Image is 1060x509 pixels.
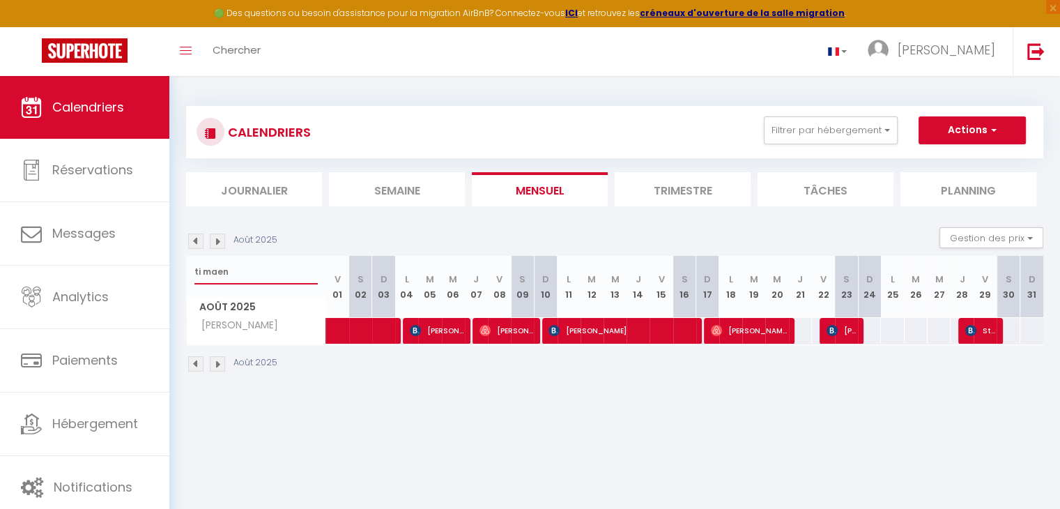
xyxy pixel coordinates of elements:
[673,256,696,318] th: 16
[358,273,364,286] abbr: S
[449,273,457,286] abbr: M
[42,38,128,63] img: Super Booking
[511,256,534,318] th: 09
[919,116,1026,144] button: Actions
[627,256,650,318] th: 14
[636,273,641,286] abbr: J
[1020,256,1043,318] th: 31
[820,273,827,286] abbr: V
[488,256,511,318] th: 08
[789,256,812,318] th: 21
[187,297,325,317] span: Août 2025
[189,318,282,333] span: [PERSON_NAME]
[765,256,788,318] th: 20
[615,172,751,206] li: Trimestre
[858,256,881,318] th: 24
[997,256,1020,318] th: 30
[558,256,581,318] th: 11
[52,161,133,178] span: Réservations
[891,273,895,286] abbr: L
[650,256,673,318] th: 15
[349,256,372,318] th: 02
[52,288,109,305] span: Analytics
[742,256,765,318] th: 19
[935,273,943,286] abbr: M
[797,273,803,286] abbr: J
[52,98,124,116] span: Calendriers
[640,7,845,19] a: créneaux d'ouverture de la salle migration
[868,40,889,61] img: ...
[479,317,533,344] span: [PERSON_NAME]
[54,478,132,496] span: Notifications
[233,234,277,247] p: Août 2025
[465,256,488,318] th: 07
[1027,43,1045,60] img: logout
[542,273,549,286] abbr: D
[857,27,1013,76] a: ... [PERSON_NAME]
[587,273,596,286] abbr: M
[335,273,341,286] abbr: V
[326,256,349,318] th: 01
[974,256,997,318] th: 29
[835,256,858,318] th: 23
[381,273,387,286] abbr: D
[900,172,1036,206] li: Planning
[719,256,742,318] th: 18
[395,256,418,318] th: 04
[928,256,951,318] th: 27
[658,273,664,286] abbr: V
[812,256,835,318] th: 22
[758,172,893,206] li: Tâches
[611,273,620,286] abbr: M
[534,256,557,318] th: 10
[224,116,311,148] h3: CALENDRIERS
[912,273,920,286] abbr: M
[960,273,965,286] abbr: J
[827,317,857,344] span: [PERSON_NAME]
[52,225,116,242] span: Messages
[519,273,525,286] abbr: S
[426,273,434,286] abbr: M
[567,273,571,286] abbr: L
[11,6,53,47] button: Ouvrir le widget de chat LiveChat
[1029,273,1036,286] abbr: D
[843,273,850,286] abbr: S
[565,7,578,19] a: ICI
[329,172,465,206] li: Semaine
[982,273,988,286] abbr: V
[202,27,271,76] a: Chercher
[581,256,604,318] th: 12
[496,273,502,286] abbr: V
[405,273,409,286] abbr: L
[773,273,781,286] abbr: M
[729,273,733,286] abbr: L
[965,317,996,344] span: Stu [PERSON_NAME]
[418,256,441,318] th: 05
[604,256,627,318] th: 13
[711,317,788,344] span: [PERSON_NAME]
[898,41,995,59] span: [PERSON_NAME]
[764,116,898,144] button: Filtrer par hébergement
[442,256,465,318] th: 06
[866,273,873,286] abbr: D
[951,256,974,318] th: 28
[186,172,322,206] li: Journalier
[682,273,688,286] abbr: S
[548,317,694,344] span: [PERSON_NAME]
[410,317,463,344] span: [PERSON_NAME]
[194,259,318,284] input: Rechercher un logement...
[704,273,711,286] abbr: D
[372,256,395,318] th: 03
[233,356,277,370] p: Août 2025
[939,227,1043,248] button: Gestion des prix
[905,256,928,318] th: 26
[213,43,261,57] span: Chercher
[473,273,479,286] abbr: J
[1005,273,1011,286] abbr: S
[472,172,608,206] li: Mensuel
[881,256,904,318] th: 25
[696,256,719,318] th: 17
[750,273,758,286] abbr: M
